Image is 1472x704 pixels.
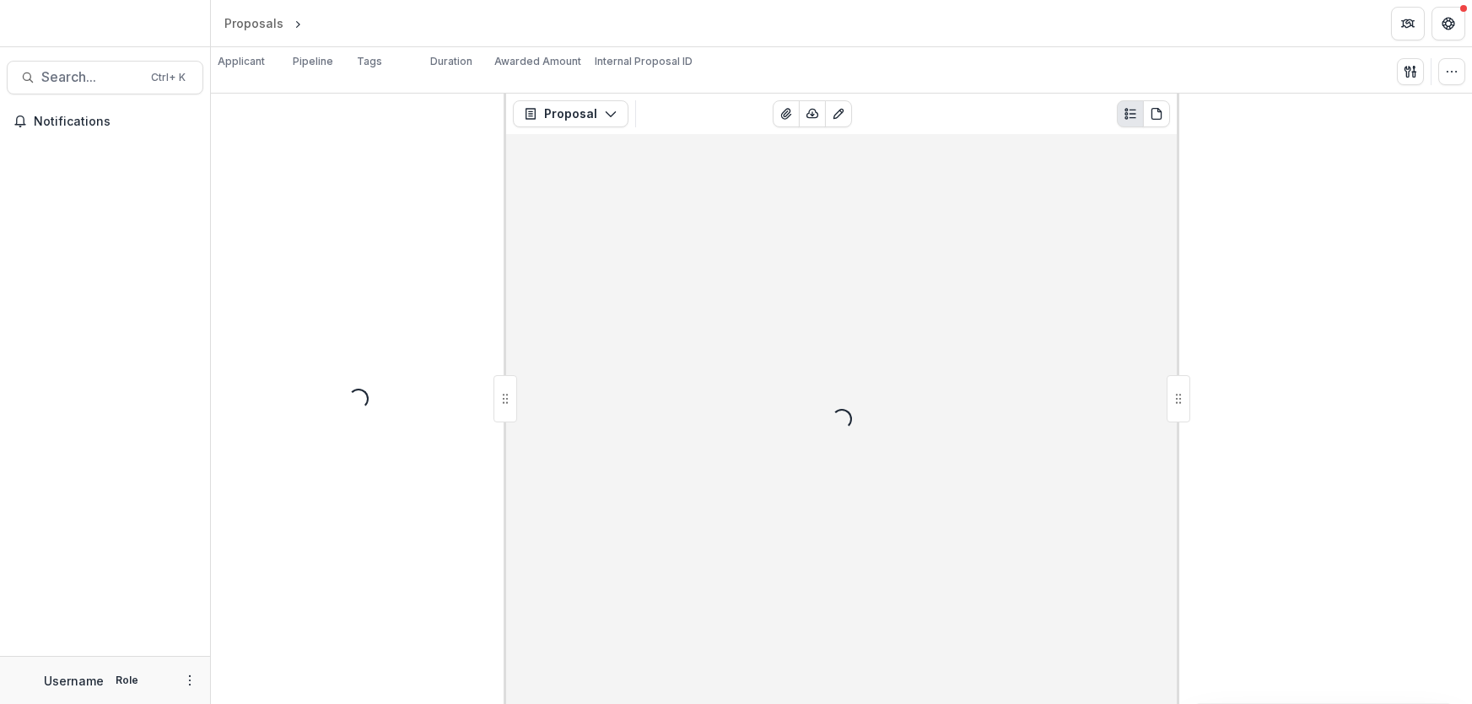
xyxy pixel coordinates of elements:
[430,54,472,69] p: Duration
[7,108,203,135] button: Notifications
[825,100,852,127] button: Edit as form
[148,68,189,87] div: Ctrl + K
[1432,7,1465,40] button: Get Help
[1143,100,1170,127] button: PDF view
[44,672,104,690] p: Username
[218,11,290,35] a: Proposals
[773,100,800,127] button: View Attached Files
[218,11,377,35] nav: breadcrumb
[180,670,200,691] button: More
[224,14,283,32] div: Proposals
[41,69,141,85] span: Search...
[7,61,203,94] button: Search...
[34,115,197,129] span: Notifications
[111,673,143,688] p: Role
[1391,7,1425,40] button: Partners
[357,54,382,69] p: Tags
[513,100,628,127] button: Proposal
[293,54,333,69] p: Pipeline
[1117,100,1144,127] button: Plaintext view
[595,54,693,69] p: Internal Proposal ID
[494,54,581,69] p: Awarded Amount
[218,54,265,69] p: Applicant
